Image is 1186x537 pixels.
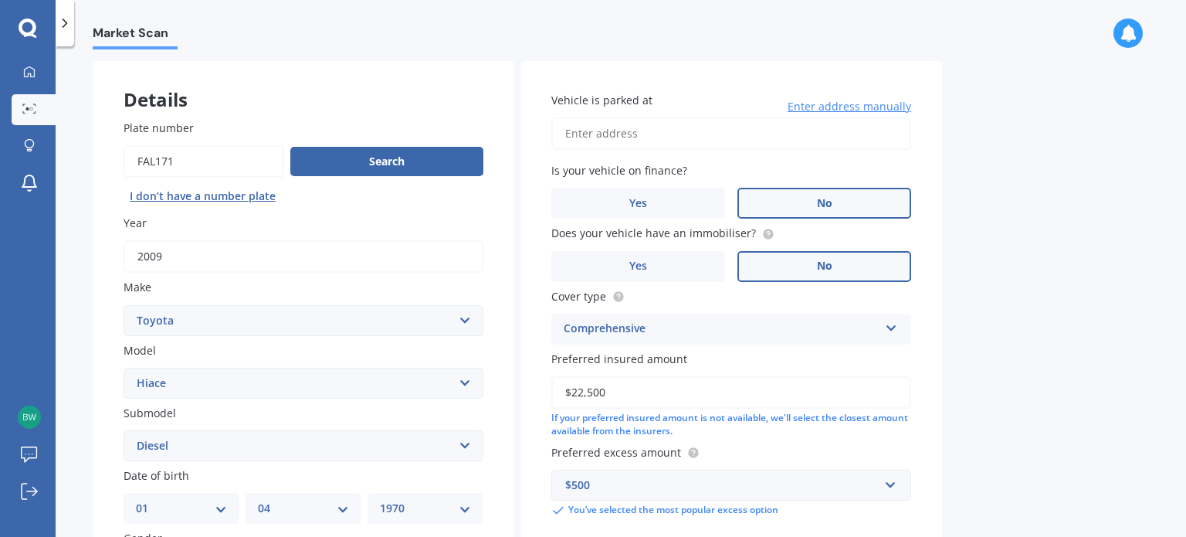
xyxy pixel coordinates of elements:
[629,197,647,210] span: Yes
[124,184,282,209] button: I don’t have a number plate
[551,117,911,150] input: Enter address
[564,320,879,338] div: Comprehensive
[124,121,194,135] span: Plate number
[565,477,879,494] div: $500
[290,147,483,176] button: Search
[629,260,647,273] span: Yes
[788,99,911,114] span: Enter address manually
[551,504,911,518] div: You’ve selected the most popular excess option
[93,61,514,107] div: Details
[93,25,178,46] span: Market Scan
[124,145,284,178] input: Enter plate number
[551,93,652,107] span: Vehicle is parked at
[124,468,189,483] span: Date of birth
[124,343,156,358] span: Model
[551,226,756,241] span: Does your vehicle have an immobiliser?
[551,412,911,438] div: If your preferred insured amount is not available, we'll select the closest amount available from...
[551,163,687,178] span: Is your vehicle on finance?
[551,289,606,304] span: Cover type
[551,445,681,460] span: Preferred excess amount
[124,406,176,420] span: Submodel
[551,352,687,366] span: Preferred insured amount
[124,240,483,273] input: YYYY
[124,280,151,295] span: Make
[124,216,147,230] span: Year
[817,260,832,273] span: No
[817,197,832,210] span: No
[551,376,911,409] input: Enter amount
[18,406,41,429] img: 06618e1d5d5cec106671a4f7665a5155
